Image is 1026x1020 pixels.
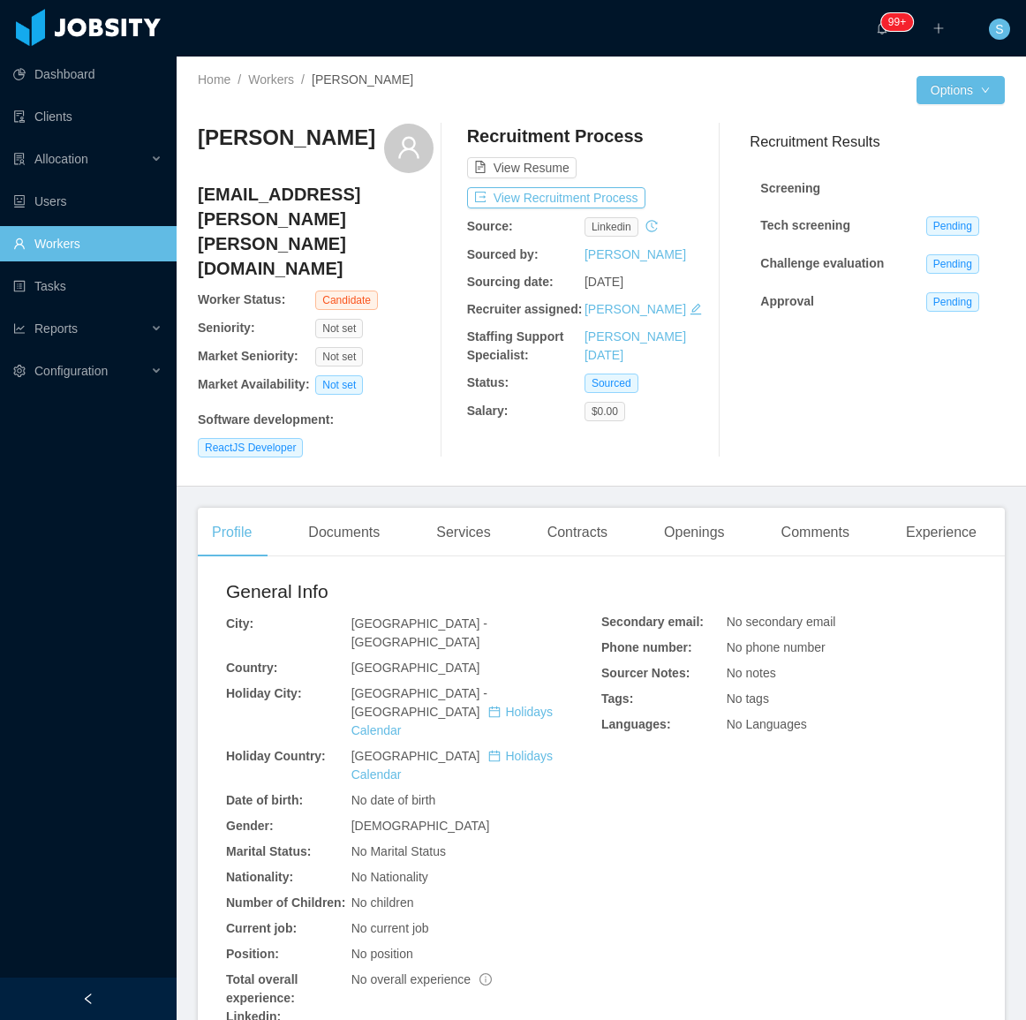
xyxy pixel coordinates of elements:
[727,666,776,680] span: No notes
[767,508,864,557] div: Comments
[301,72,305,87] span: /
[13,365,26,377] i: icon: setting
[13,153,26,165] i: icon: solution
[932,22,945,34] i: icon: plus
[727,640,826,654] span: No phone number
[198,292,285,306] b: Worker Status:
[351,749,553,782] span: [GEOGRAPHIC_DATA]
[226,578,601,606] h2: General Info
[226,870,293,884] b: Nationality:
[926,292,979,312] span: Pending
[585,402,625,421] span: $0.00
[34,321,78,336] span: Reports
[198,124,375,152] h3: [PERSON_NAME]
[760,256,884,270] strong: Challenge evaluation
[351,616,487,649] span: [GEOGRAPHIC_DATA] - [GEOGRAPHIC_DATA]
[315,319,363,338] span: Not set
[467,302,583,316] b: Recruiter assigned:
[351,844,446,858] span: No Marital Status
[312,72,413,87] span: [PERSON_NAME]
[467,219,513,233] b: Source:
[198,508,266,557] div: Profile
[13,268,162,304] a: icon: profileTasks
[198,438,303,457] span: ReactJS Developer
[917,76,1005,104] button: Optionsicon: down
[585,217,638,237] span: linkedin
[13,322,26,335] i: icon: line-chart
[351,686,553,737] span: [GEOGRAPHIC_DATA] - [GEOGRAPHIC_DATA]
[226,819,274,833] b: Gender:
[198,412,334,427] b: Software development :
[585,275,623,289] span: [DATE]
[601,717,671,731] b: Languages:
[13,184,162,219] a: icon: robotUsers
[294,508,394,557] div: Documents
[467,247,539,261] b: Sourced by:
[226,972,298,1005] b: Total overall experience:
[467,187,645,208] button: icon: exportView Recruitment Process
[585,302,686,316] a: [PERSON_NAME]
[396,135,421,160] i: icon: user
[585,374,638,393] span: Sourced
[238,72,241,87] span: /
[351,793,436,807] span: No date of birth
[34,364,108,378] span: Configuration
[926,216,979,236] span: Pending
[727,615,836,629] span: No secondary email
[226,947,279,961] b: Position:
[226,921,297,935] b: Current job:
[351,921,429,935] span: No current job
[926,254,979,274] span: Pending
[585,329,686,362] a: [PERSON_NAME][DATE]
[226,793,303,807] b: Date of birth:
[727,717,807,731] span: No Languages
[479,973,492,986] span: info-circle
[351,972,492,986] span: No overall experience
[351,947,413,961] span: No position
[248,72,294,87] a: Workers
[892,508,991,557] div: Experience
[226,686,302,700] b: Holiday City:
[351,819,490,833] span: [DEMOGRAPHIC_DATA]
[995,19,1003,40] span: S
[198,321,255,335] b: Seniority:
[226,616,253,631] b: City:
[198,349,298,363] b: Market Seniority:
[650,508,739,557] div: Openings
[467,375,509,389] b: Status:
[198,182,434,281] h4: [EMAIL_ADDRESS][PERSON_NAME][PERSON_NAME][DOMAIN_NAME]
[533,508,622,557] div: Contracts
[876,22,888,34] i: icon: bell
[422,508,504,557] div: Services
[13,57,162,92] a: icon: pie-chartDashboard
[315,291,378,310] span: Candidate
[881,13,913,31] sup: 1209
[601,666,690,680] b: Sourcer Notes:
[760,181,820,195] strong: Screening
[467,329,564,362] b: Staffing Support Specialist:
[601,691,633,706] b: Tags:
[467,161,577,175] a: icon: file-textView Resume
[690,303,702,315] i: icon: edit
[198,377,310,391] b: Market Availability:
[226,749,326,763] b: Holiday Country:
[601,640,692,654] b: Phone number:
[760,294,814,308] strong: Approval
[467,404,509,418] b: Salary:
[750,131,1005,153] h3: Recruitment Results
[467,275,554,289] b: Sourcing date:
[467,157,577,178] button: icon: file-textView Resume
[315,347,363,366] span: Not set
[760,218,850,232] strong: Tech screening
[13,99,162,134] a: icon: auditClients
[226,895,345,910] b: Number of Children:
[226,661,277,675] b: Country:
[34,152,88,166] span: Allocation
[198,72,230,87] a: Home
[585,247,686,261] a: [PERSON_NAME]
[351,870,428,884] span: No Nationality
[351,895,414,910] span: No children
[645,220,658,232] i: icon: history
[467,191,645,205] a: icon: exportView Recruitment Process
[226,844,311,858] b: Marital Status:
